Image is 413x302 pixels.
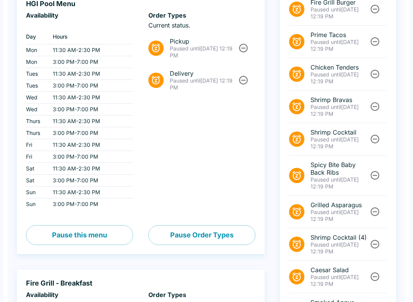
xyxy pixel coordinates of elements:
[26,21,133,29] p: ‏
[311,176,369,190] p: [DATE] 12:19 PM
[311,39,369,52] p: [DATE] 12:19 PM
[311,63,369,71] span: Chicken Tenders
[311,31,369,39] span: Prime Tacos
[26,44,47,56] td: Mon
[26,115,47,127] td: Thurs
[47,68,133,80] td: 11:30 AM - 2:30 PM
[26,139,47,151] td: Fri
[311,6,369,20] p: [DATE] 12:19 PM
[47,175,133,187] td: 3:00 PM - 7:00 PM
[148,21,255,29] p: Current status.
[148,291,255,299] h6: Order Types
[311,209,341,215] span: Paused until
[311,241,341,248] span: Paused until
[368,67,382,81] button: Unpause
[26,225,133,245] button: Pause this menu
[311,241,369,255] p: [DATE] 12:19 PM
[311,6,341,13] span: Paused until
[368,237,382,251] button: Unpause
[236,41,250,55] button: Unpause
[47,151,133,163] td: 3:00 PM - 7:00 PM
[26,127,47,139] td: Thurs
[311,161,369,176] span: Spicy Bite Baby Back Ribs
[26,175,47,187] td: Sat
[368,205,382,219] button: Unpause
[47,44,133,56] td: 11:30 AM - 2:30 PM
[47,56,133,68] td: 3:00 PM - 7:00 PM
[311,176,341,183] span: Paused until
[26,29,47,44] th: Day
[368,270,382,284] button: Unpause
[311,136,369,150] p: [DATE] 12:19 PM
[26,198,47,210] td: Sun
[311,209,369,222] p: [DATE] 12:19 PM
[47,127,133,139] td: 3:00 PM - 7:00 PM
[170,70,237,77] span: Delivery
[311,71,341,78] span: Paused until
[311,274,369,287] p: [DATE] 12:19 PM
[170,37,237,45] span: Pickup
[47,92,133,104] td: 11:30 AM - 2:30 PM
[47,163,133,175] td: 11:30 AM - 2:30 PM
[311,71,369,85] p: [DATE] 12:19 PM
[311,234,369,241] span: Shrimp Cocktail (4)
[26,187,47,198] td: Sun
[236,73,250,87] button: Unpause
[368,168,382,182] button: Unpause
[368,2,382,16] button: Unpause
[311,39,341,45] span: Paused until
[311,128,369,136] span: Shrimp Cocktail
[47,29,133,44] th: Hours
[148,11,255,19] h6: Order Types
[26,151,47,163] td: Fri
[368,34,382,49] button: Unpause
[26,68,47,80] td: Tues
[26,80,47,92] td: Tues
[26,11,133,19] h6: Availability
[47,139,133,151] td: 11:30 AM - 2:30 PM
[26,104,47,115] td: Wed
[170,45,237,59] p: [DATE] 12:19 PM
[47,187,133,198] td: 11:30 AM - 2:30 PM
[170,77,200,84] span: Paused until
[311,136,341,143] span: Paused until
[26,92,47,104] td: Wed
[47,198,133,210] td: 3:00 PM - 7:00 PM
[311,104,341,110] span: Paused until
[148,225,255,245] button: Pause Order Types
[170,77,237,91] p: [DATE] 12:19 PM
[311,266,369,274] span: Caesar Salad
[47,115,133,127] td: 11:30 AM - 2:30 PM
[311,274,341,280] span: Paused until
[368,132,382,146] button: Unpause
[26,56,47,68] td: Mon
[368,99,382,114] button: Unpause
[311,96,369,104] span: Shrimp Bravas
[47,104,133,115] td: 3:00 PM - 7:00 PM
[26,163,47,175] td: Sat
[311,201,369,209] span: Grilled Asparagus
[170,45,200,52] span: Paused until
[47,80,133,92] td: 3:00 PM - 7:00 PM
[311,104,369,117] p: [DATE] 12:19 PM
[26,291,133,299] h6: Availability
